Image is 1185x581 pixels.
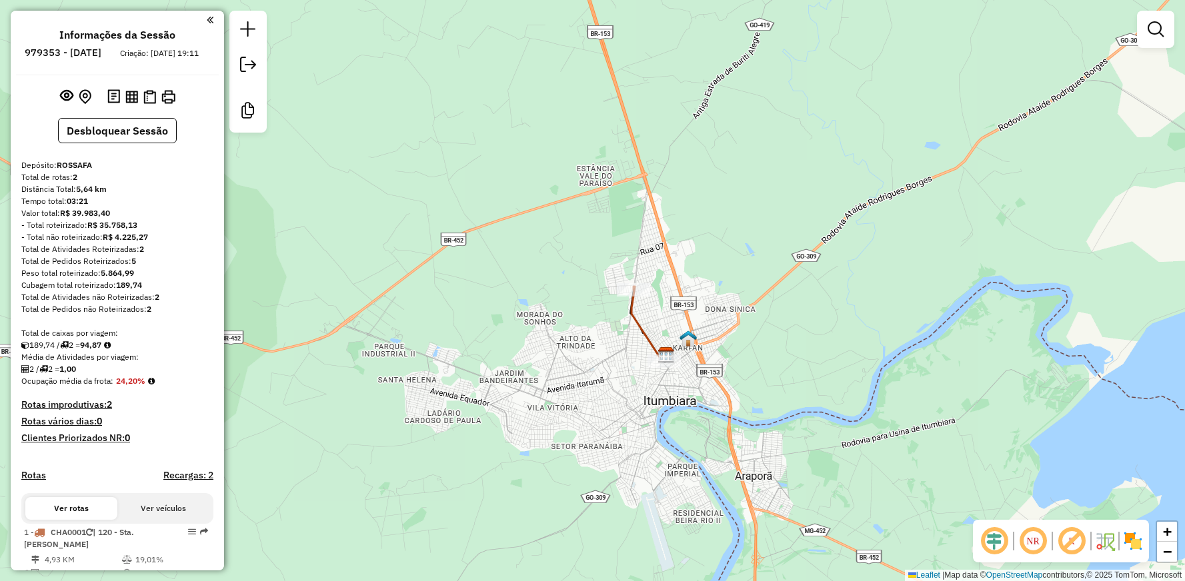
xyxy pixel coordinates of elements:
strong: 0 [97,415,102,427]
button: Ver rotas [25,497,117,520]
span: CHA0001 [51,527,86,537]
button: Exibir sessão original [57,86,76,107]
span: Ocultar NR [1017,525,1049,557]
div: Total de Atividades não Roteirizadas: [21,291,213,303]
h4: Recargas: 2 [163,470,213,481]
strong: R$ 4.225,27 [103,232,148,242]
button: Ver veículos [117,497,209,520]
div: Cubagem total roteirizado: [21,279,213,291]
em: Média calculada utilizando a maior ocupação (%Peso ou %Cubagem) de cada rota da sessão. Rotas cro... [148,377,155,385]
img: FAD ROSSAFA [680,330,697,347]
strong: 5 [131,256,136,266]
div: - Total não roteirizado: [21,231,213,243]
h4: Informações da Sessão [59,29,175,41]
a: Exportar sessão [235,51,261,81]
img: Fluxo de ruas [1094,530,1116,552]
td: / [24,566,31,580]
div: Total de Pedidos não Roteirizados: [21,303,213,315]
td: 1 [44,566,121,580]
div: Map data © contributors,© 2025 TomTom, Microsoft [905,570,1185,581]
div: Total de rotas: [21,171,213,183]
strong: R$ 35.758,13 [87,220,137,230]
div: Total de Atividades Roteirizadas: [21,243,213,255]
strong: 2 [107,398,112,410]
img: ROSSAFA [658,346,675,364]
span: Ocupação média da frota: [21,376,113,386]
h4: Rotas vários dias: [21,416,213,427]
td: 20,00% [135,566,207,580]
strong: 5,64 km [76,184,107,194]
button: Visualizar Romaneio [141,87,159,107]
strong: 2 [155,292,159,302]
i: Veículo já utilizado nesta sessão [86,528,93,536]
i: Total de rotas [39,365,48,373]
i: Total de Atividades [21,365,29,373]
a: Criar modelo [235,97,261,127]
button: Desbloquear Sessão [58,118,177,143]
strong: 24,20% [116,376,145,386]
div: Média de Atividades por viagem: [21,351,213,363]
a: Leaflet [908,570,940,580]
a: Exibir filtros [1142,16,1169,43]
strong: ROSSAFA [57,160,92,170]
div: Valor total: [21,207,213,219]
div: Distância Total: [21,183,213,195]
div: Depósito: [21,159,213,171]
span: 1 - [24,527,134,549]
img: Exibir/Ocultar setores [1122,530,1144,552]
span: Ocultar deslocamento [978,525,1010,557]
em: Rota exportada [200,528,208,536]
strong: 94,87 [80,340,101,350]
button: Centralizar mapa no depósito ou ponto de apoio [76,87,94,107]
button: Logs desbloquear sessão [105,87,123,107]
strong: 5.864,99 [101,268,134,278]
td: 19,01% [135,553,207,566]
strong: 0 [125,432,130,444]
a: Rotas [21,470,46,481]
a: OpenStreetMap [986,570,1043,580]
div: 2 / 2 = [21,363,213,375]
td: 4,93 KM [44,553,121,566]
strong: 189,74 [116,280,142,290]
div: Peso total roteirizado: [21,267,213,279]
strong: 2 [147,304,151,314]
a: Nova sessão e pesquisa [235,16,261,46]
span: + [1163,523,1172,540]
i: Cubagem total roteirizado [21,341,29,349]
i: Meta Caixas/viagem: 1,00 Diferença: 93,87 [104,341,111,349]
span: − [1163,543,1172,560]
i: Total de Atividades [31,569,39,577]
strong: 2 [73,172,77,182]
i: % de utilização do peso [122,556,132,564]
button: Visualizar relatório de Roteirização [123,87,141,105]
a: Clique aqui para minimizar o painel [207,12,213,27]
strong: 2 [139,244,144,254]
div: Criação: [DATE] 19:11 [115,47,204,59]
i: Total de rotas [60,341,69,349]
i: % de utilização da cubagem [122,569,132,577]
i: Distância Total [31,556,39,564]
div: Total de Pedidos Roteirizados: [21,255,213,267]
a: Zoom in [1157,522,1177,542]
button: Imprimir Rotas [159,87,178,107]
div: 189,74 / 2 = [21,339,213,351]
span: | [942,570,944,580]
div: - Total roteirizado: [21,219,213,231]
span: Exibir rótulo [1056,525,1088,557]
strong: 03:21 [67,196,88,206]
em: Opções [188,528,196,536]
div: Total de caixas por viagem: [21,327,213,339]
h6: 979353 - [DATE] [25,47,101,59]
a: Zoom out [1157,542,1177,562]
h4: Rotas improdutivas: [21,399,213,410]
strong: 1,00 [59,364,76,374]
strong: R$ 39.983,40 [60,208,110,218]
div: Tempo total: [21,195,213,207]
h4: Clientes Priorizados NR: [21,432,213,444]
